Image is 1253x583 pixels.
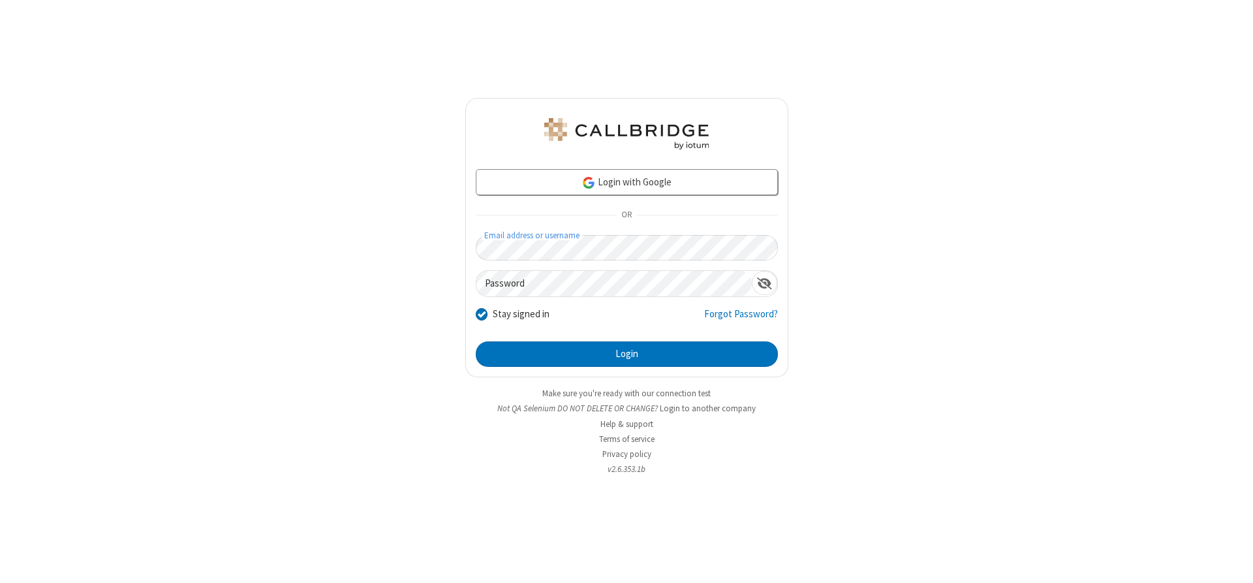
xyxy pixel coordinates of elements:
[476,235,778,260] input: Email address or username
[542,388,711,399] a: Make sure you're ready with our connection test
[581,176,596,190] img: google-icon.png
[465,402,788,415] li: Not QA Selenium DO NOT DELETE OR CHANGE?
[493,307,549,322] label: Stay signed in
[476,271,752,296] input: Password
[600,418,653,430] a: Help & support
[476,169,778,195] a: Login with Google
[660,402,756,415] button: Login to another company
[465,463,788,475] li: v2.6.353.1b
[476,341,778,368] button: Login
[602,449,651,460] a: Privacy policy
[599,433,655,445] a: Terms of service
[752,271,777,295] div: Show password
[616,206,637,225] span: OR
[704,307,778,332] a: Forgot Password?
[542,118,711,150] img: QA Selenium DO NOT DELETE OR CHANGE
